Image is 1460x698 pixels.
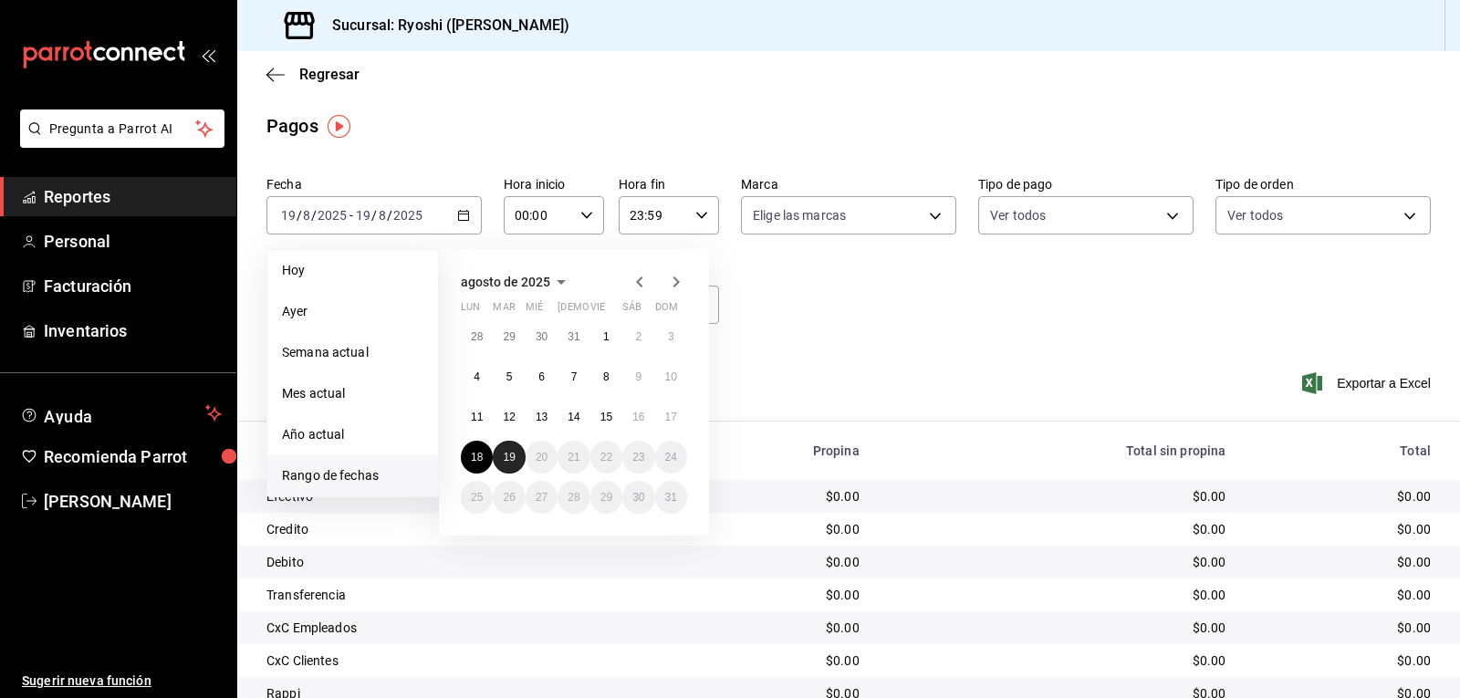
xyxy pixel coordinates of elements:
input: -- [378,208,387,223]
button: Exportar a Excel [1306,372,1431,394]
div: $0.00 [673,553,860,571]
abbr: 5 de agosto de 2025 [506,370,513,383]
span: Ver todos [990,206,1046,224]
button: 10 de agosto de 2025 [655,360,687,393]
div: $0.00 [673,487,860,505]
abbr: 24 de agosto de 2025 [665,451,677,464]
div: $0.00 [889,487,1226,505]
abbr: 9 de agosto de 2025 [635,370,641,383]
div: $0.00 [673,520,860,538]
button: 20 de agosto de 2025 [526,441,558,474]
button: 21 de agosto de 2025 [558,441,589,474]
abbr: 15 de agosto de 2025 [600,411,612,423]
button: 5 de agosto de 2025 [493,360,525,393]
button: 3 de agosto de 2025 [655,320,687,353]
label: Tipo de orden [1215,178,1431,191]
abbr: 31 de agosto de 2025 [665,491,677,504]
abbr: martes [493,301,515,320]
abbr: 10 de agosto de 2025 [665,370,677,383]
button: 29 de julio de 2025 [493,320,525,353]
button: agosto de 2025 [461,271,572,293]
abbr: 12 de agosto de 2025 [503,411,515,423]
span: Rango de fechas [282,466,423,485]
button: 22 de agosto de 2025 [590,441,622,474]
abbr: 2 de agosto de 2025 [635,330,641,343]
div: Total [1255,443,1431,458]
button: 25 de agosto de 2025 [461,481,493,514]
button: 11 de agosto de 2025 [461,401,493,433]
button: Regresar [266,66,360,83]
button: 28 de julio de 2025 [461,320,493,353]
button: 7 de agosto de 2025 [558,360,589,393]
button: 28 de agosto de 2025 [558,481,589,514]
div: $0.00 [1255,553,1431,571]
div: CxC Empleados [266,619,644,637]
span: Inventarios [44,318,222,343]
div: $0.00 [673,619,860,637]
abbr: 8 de agosto de 2025 [603,370,610,383]
label: Fecha [266,178,482,191]
div: $0.00 [673,586,860,604]
button: open_drawer_menu [201,47,215,62]
span: / [371,208,377,223]
button: 23 de agosto de 2025 [622,441,654,474]
div: $0.00 [889,553,1226,571]
div: $0.00 [1255,651,1431,670]
img: Tooltip marker [328,115,350,138]
abbr: domingo [655,301,678,320]
button: 13 de agosto de 2025 [526,401,558,433]
abbr: 29 de agosto de 2025 [600,491,612,504]
button: 18 de agosto de 2025 [461,441,493,474]
span: Elige las marcas [753,206,846,224]
div: $0.00 [1255,520,1431,538]
abbr: 1 de agosto de 2025 [603,330,610,343]
span: Reportes [44,184,222,209]
abbr: 23 de agosto de 2025 [632,451,644,464]
abbr: 6 de agosto de 2025 [538,370,545,383]
span: Recomienda Parrot [44,444,222,469]
span: [PERSON_NAME] [44,489,222,514]
div: CxC Clientes [266,651,644,670]
input: -- [280,208,297,223]
span: Sugerir nueva función [22,672,222,691]
div: $0.00 [889,520,1226,538]
span: - [349,208,353,223]
abbr: 11 de agosto de 2025 [471,411,483,423]
button: 6 de agosto de 2025 [526,360,558,393]
span: Ver todos [1227,206,1283,224]
abbr: 30 de agosto de 2025 [632,491,644,504]
button: 27 de agosto de 2025 [526,481,558,514]
button: 24 de agosto de 2025 [655,441,687,474]
button: 16 de agosto de 2025 [622,401,654,433]
button: 29 de agosto de 2025 [590,481,622,514]
div: Transferencia [266,586,644,604]
abbr: 28 de julio de 2025 [471,330,483,343]
div: Total sin propina [889,443,1226,458]
span: / [311,208,317,223]
abbr: lunes [461,301,480,320]
span: Mes actual [282,384,423,403]
abbr: 21 de agosto de 2025 [568,451,579,464]
abbr: miércoles [526,301,543,320]
span: Pregunta a Parrot AI [49,120,196,139]
div: $0.00 [889,619,1226,637]
span: / [297,208,302,223]
span: Hoy [282,261,423,280]
span: Ayer [282,302,423,321]
button: 31 de julio de 2025 [558,320,589,353]
abbr: 16 de agosto de 2025 [632,411,644,423]
label: Hora inicio [504,178,604,191]
input: -- [355,208,371,223]
div: $0.00 [1255,586,1431,604]
span: Ayuda [44,402,198,424]
abbr: 25 de agosto de 2025 [471,491,483,504]
abbr: 7 de agosto de 2025 [571,370,578,383]
abbr: 22 de agosto de 2025 [600,451,612,464]
abbr: 28 de agosto de 2025 [568,491,579,504]
button: 2 de agosto de 2025 [622,320,654,353]
div: Propina [673,443,860,458]
div: Credito [266,520,644,538]
div: Pagos [266,112,318,140]
label: Marca [741,178,956,191]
